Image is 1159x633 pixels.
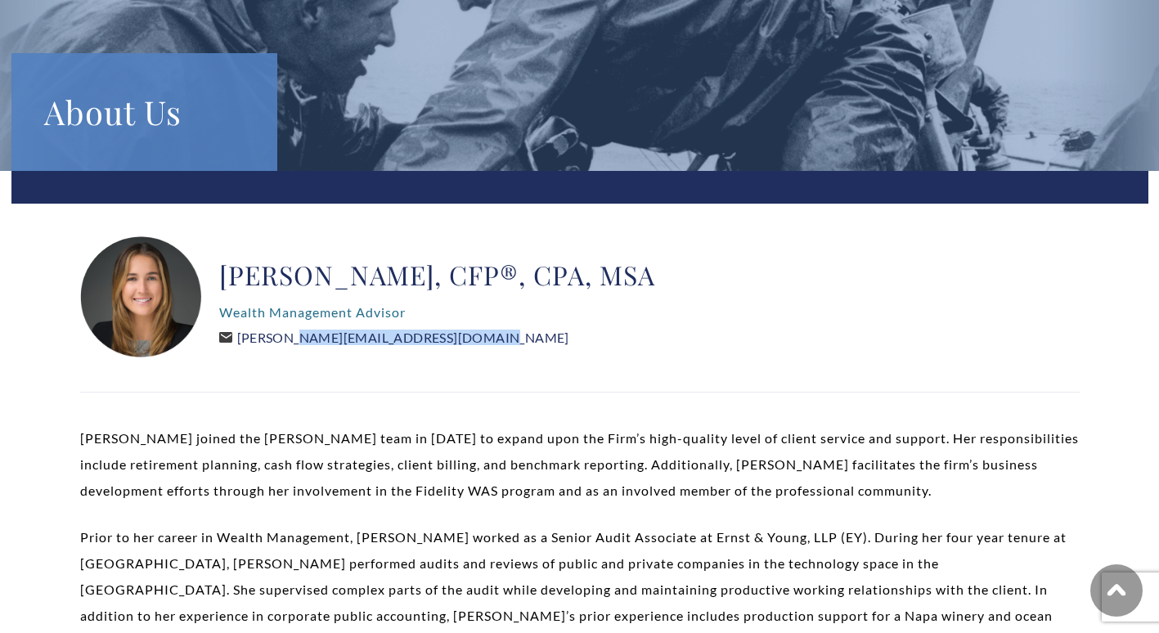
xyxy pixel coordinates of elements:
h1: About Us [44,86,245,138]
p: [PERSON_NAME] joined the [PERSON_NAME] team in [DATE] to expand upon the Firm’s high-quality leve... [80,425,1080,504]
h2: [PERSON_NAME], CFP®, CPA, MSA [219,258,655,291]
p: Wealth Management Advisor [219,299,655,325]
a: [PERSON_NAME][EMAIL_ADDRESS][DOMAIN_NAME] [219,330,569,345]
